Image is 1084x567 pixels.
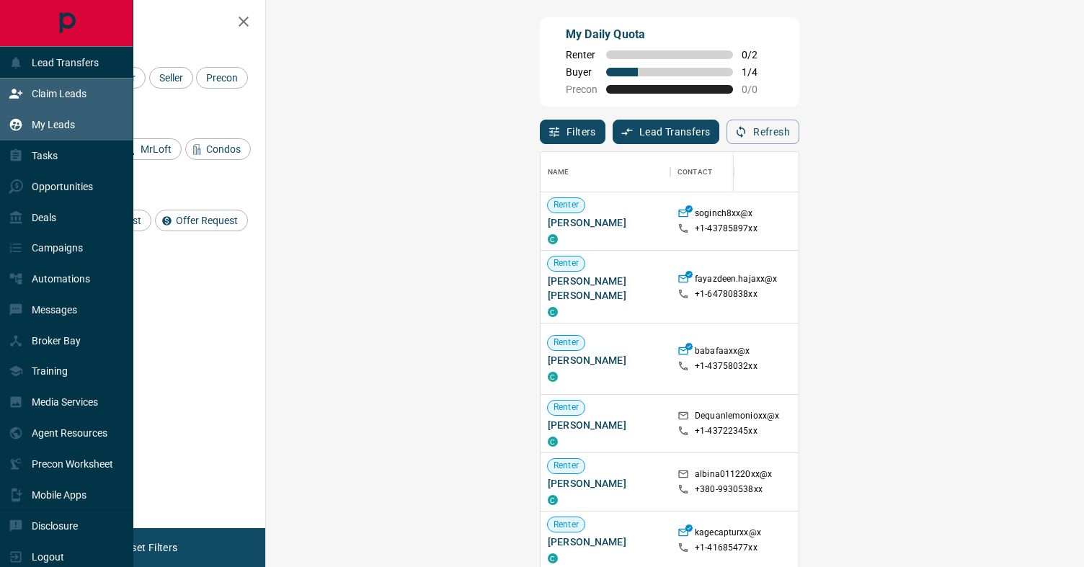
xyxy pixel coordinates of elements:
span: Offer Request [171,215,243,226]
span: Renter [548,336,585,349]
button: Lead Transfers [613,120,720,144]
p: albina011220xx@x [695,468,772,483]
p: Dequanlemonioxx@x [695,410,779,425]
p: babafaaxx@x [695,345,750,360]
span: Renter [548,257,585,269]
span: 1 / 4 [742,66,773,78]
div: Name [541,152,670,192]
div: Contact [670,152,786,192]
span: 0 / 0 [742,84,773,95]
span: [PERSON_NAME] [548,215,663,230]
span: MrLoft [135,143,177,155]
button: Reset Filters [110,535,187,560]
p: fayazdeen.hajaxx@x [695,273,777,288]
div: Precon [196,67,248,89]
div: Name [548,152,569,192]
div: Contact [677,152,712,192]
p: kagecapturxx@x [695,527,761,542]
p: +1- 43758032xx [695,360,758,372]
div: Offer Request [155,210,248,231]
p: My Daily Quota [566,26,773,43]
span: Renter [548,199,585,211]
p: +1- 41685477xx [695,542,758,554]
p: soginch8xx@x [695,207,753,223]
span: Renter [548,519,585,531]
h2: Filters [46,14,251,32]
div: Condos [185,138,251,160]
button: Filters [540,120,605,144]
div: Seller [149,67,193,89]
span: [PERSON_NAME] [PERSON_NAME] [548,274,663,303]
span: [PERSON_NAME] [548,418,663,432]
span: 0 / 2 [742,49,773,61]
p: +1- 43722345xx [695,425,758,437]
div: condos.ca [548,495,558,505]
span: Renter [566,49,597,61]
button: Refresh [727,120,799,144]
p: +380- 9930538xx [695,483,763,496]
div: condos.ca [548,553,558,563]
div: condos.ca [548,372,558,382]
span: Precon [566,84,597,95]
span: Seller [154,72,188,84]
span: Renter [548,460,585,472]
div: condos.ca [548,307,558,317]
span: Condos [201,143,246,155]
span: Precon [201,72,243,84]
div: condos.ca [548,234,558,244]
span: [PERSON_NAME] [548,353,663,367]
p: +1- 43785897xx [695,223,758,235]
div: MrLoft [120,138,182,160]
p: +1- 64780838xx [695,288,758,300]
span: [PERSON_NAME] [548,535,663,549]
div: condos.ca [548,437,558,447]
span: [PERSON_NAME] [548,476,663,491]
span: Buyer [566,66,597,78]
span: Renter [548,401,585,414]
